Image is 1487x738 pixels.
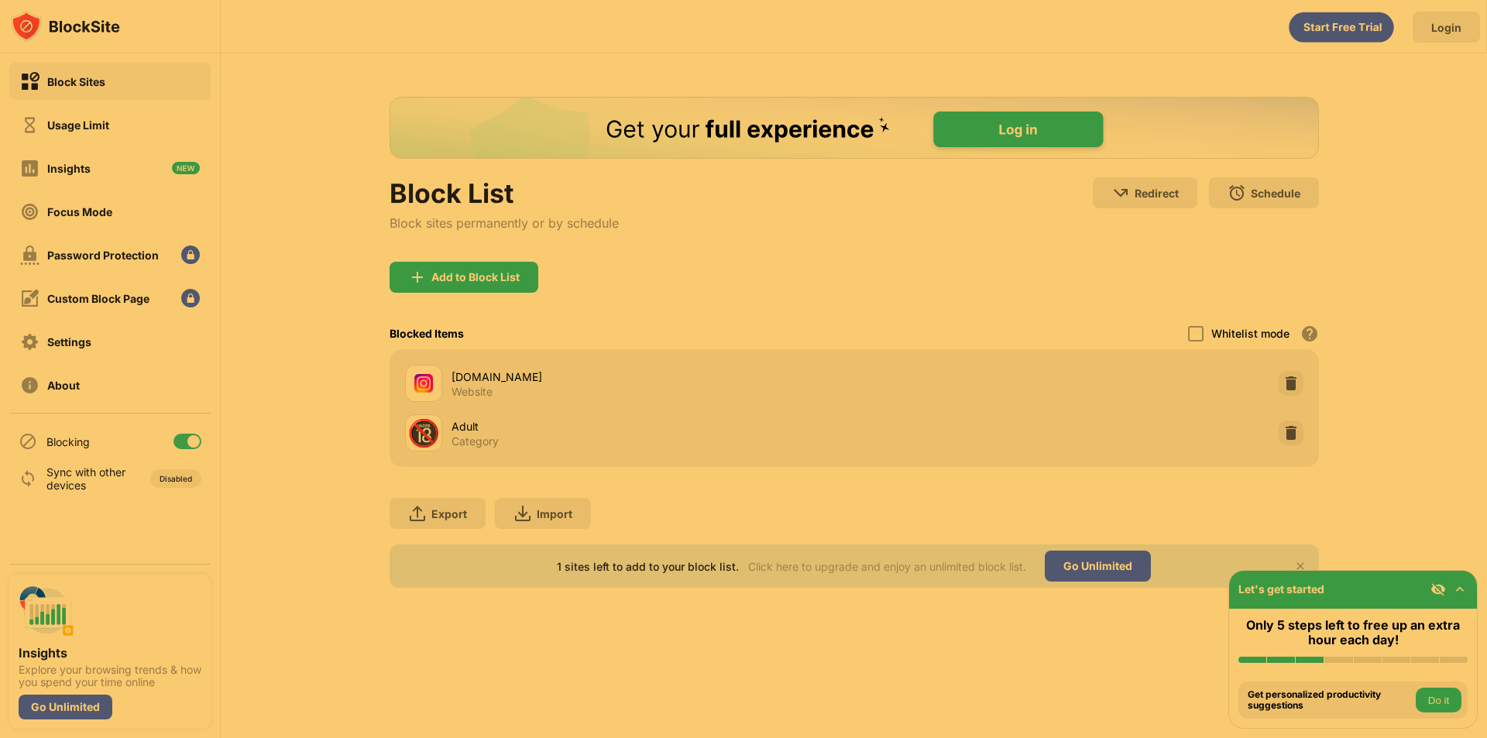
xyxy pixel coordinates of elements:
div: Sync with other devices [46,465,126,492]
div: Redirect [1135,187,1179,200]
img: omni-setup-toggle.svg [1452,582,1468,597]
div: Import [537,507,572,520]
img: logo-blocksite.svg [11,11,120,42]
div: Whitelist mode [1211,327,1290,340]
div: Block sites permanently or by schedule [390,215,619,231]
img: customize-block-page-off.svg [20,289,39,308]
img: push-insights.svg [19,583,74,639]
div: Adult [452,418,854,434]
iframe: Banner [390,97,1319,159]
div: Block Sites [47,75,105,88]
img: focus-off.svg [20,202,39,221]
div: Custom Block Page [47,292,149,305]
div: About [47,379,80,392]
img: about-off.svg [20,376,39,395]
div: animation [1289,12,1394,43]
div: Click here to upgrade and enjoy an unlimited block list. [748,560,1026,573]
div: 🔞 [407,417,440,449]
img: lock-menu.svg [181,289,200,307]
div: Disabled [160,474,192,483]
div: Block List [390,177,619,209]
img: new-icon.svg [172,162,200,174]
img: block-on.svg [20,72,39,91]
div: Only 5 steps left to free up an extra hour each day! [1238,618,1468,647]
div: Let's get started [1238,582,1324,596]
img: insights-off.svg [20,159,39,178]
div: Focus Mode [47,205,112,218]
div: Add to Block List [431,271,520,283]
img: sync-icon.svg [19,469,37,488]
img: time-usage-off.svg [20,115,39,135]
img: blocking-icon.svg [19,432,37,451]
div: Schedule [1251,187,1300,200]
div: Export [431,507,467,520]
div: Login [1431,21,1461,34]
img: eye-not-visible.svg [1430,582,1446,597]
div: Explore your browsing trends & how you spend your time online [19,664,201,688]
img: password-protection-off.svg [20,245,39,265]
div: Website [452,385,493,399]
img: lock-menu.svg [181,245,200,264]
div: Password Protection [47,249,159,262]
button: Do it [1416,688,1461,712]
div: Usage Limit [47,118,109,132]
div: Blocking [46,435,90,448]
img: settings-off.svg [20,332,39,352]
div: Insights [47,162,91,175]
div: Go Unlimited [1045,551,1151,582]
div: Settings [47,335,91,348]
img: x-button.svg [1294,560,1307,572]
div: [DOMAIN_NAME] [452,369,854,385]
div: Insights [19,645,201,661]
div: Blocked Items [390,327,464,340]
div: Go Unlimited [19,695,112,719]
div: Get personalized productivity suggestions [1248,689,1412,712]
div: 1 sites left to add to your block list. [557,560,739,573]
div: Category [452,434,499,448]
img: favicons [414,374,433,393]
